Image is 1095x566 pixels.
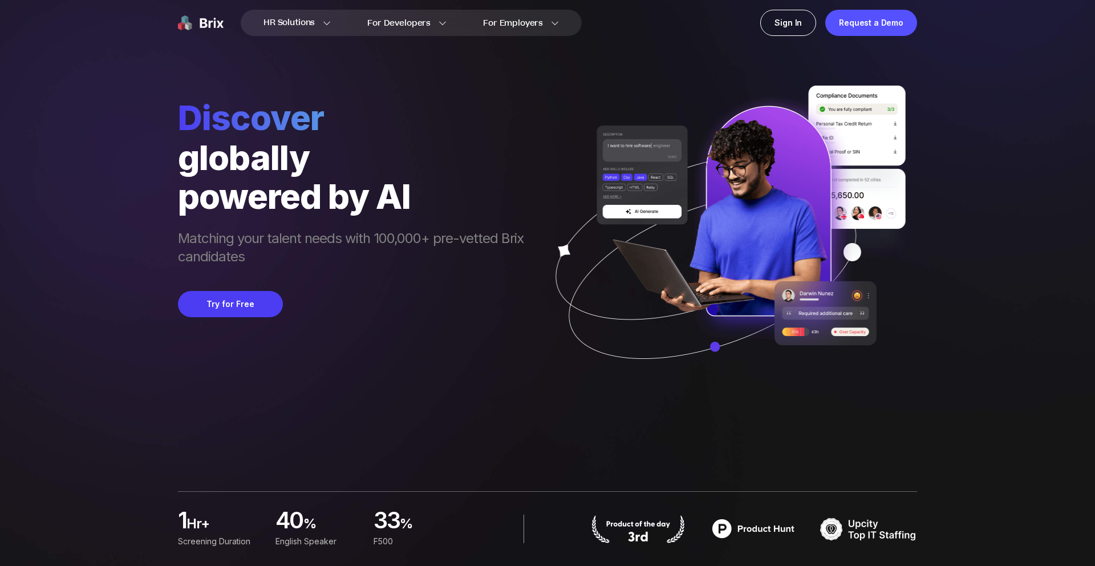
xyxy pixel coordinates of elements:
span: Matching your talent needs with 100,000+ pre-vetted Brix candidates [178,229,535,268]
span: Discover [178,97,535,138]
span: For Developers [367,17,431,29]
a: Sign In [760,10,816,36]
span: 1 [178,510,186,533]
div: English Speaker [275,535,359,548]
span: % [303,515,360,537]
span: hr+ [186,515,262,537]
img: ai generate [535,86,917,393]
span: 33 [374,510,400,533]
span: % [400,515,457,537]
img: product hunt badge [590,515,687,543]
span: HR Solutions [263,14,315,32]
div: globally [178,138,535,177]
img: product hunt badge [705,515,802,543]
a: Request a Demo [825,10,917,36]
div: Screening duration [178,535,262,548]
img: TOP IT STAFFING [820,515,917,543]
div: powered by AI [178,177,535,216]
div: F500 [374,535,457,548]
span: 40 [275,510,303,533]
button: Try for Free [178,291,283,317]
span: For Employers [483,17,543,29]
